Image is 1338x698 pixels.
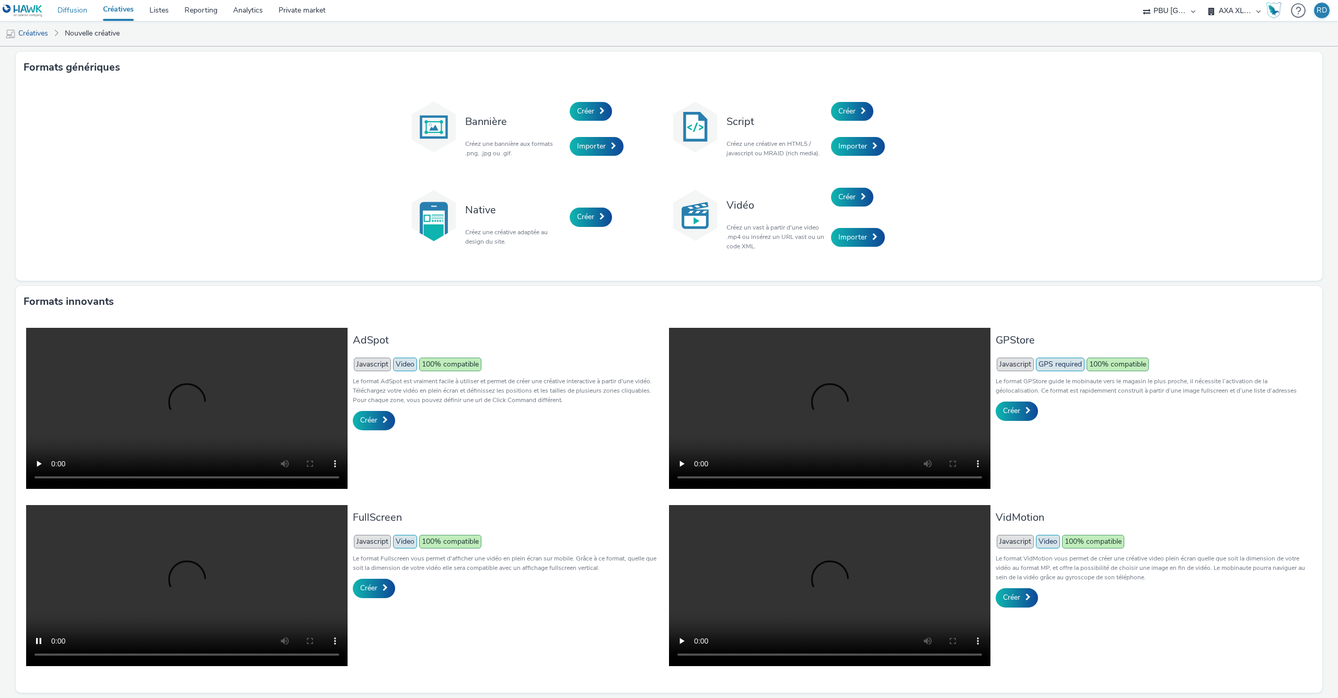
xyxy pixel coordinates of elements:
span: Importer [577,141,606,151]
span: Créer [360,583,377,593]
span: Créer [838,192,856,202]
h3: AdSpot [353,333,664,347]
a: Importer [831,137,885,156]
a: Créer [353,411,395,430]
p: Créez une créative en HTML5 / javascript ou MRAID (rich media). [726,139,826,158]
img: Hawk Academy [1266,2,1282,19]
span: 100% compatible [1087,358,1149,371]
h3: FullScreen [353,510,664,524]
span: 100% compatible [419,535,481,548]
span: 100% compatible [419,358,481,371]
h3: Native [465,203,564,217]
a: Créer [996,402,1038,420]
p: Le format VidMotion vous permet de créer une créative video plein écran quelle que soit la dimens... [996,554,1307,582]
img: banner.svg [408,101,460,153]
h3: GPStore [996,333,1307,347]
span: Video [393,358,417,371]
span: Créer [577,106,594,116]
span: GPS required [1036,358,1085,371]
a: Créer [831,102,873,121]
span: Créer [1003,592,1020,602]
p: Créez une bannière aux formats .png, .jpg ou .gif. [465,139,564,158]
a: Hawk Academy [1266,2,1286,19]
img: mobile [5,29,16,39]
p: Créez un vast à partir d'une video .mp4 ou insérez un URL vast ou un code XML. [726,223,826,251]
img: native.svg [408,189,460,242]
h3: Formats innovants [24,294,114,310]
span: Créer [577,212,594,222]
h3: Vidéo [726,198,826,212]
a: Créer [996,588,1038,607]
span: Javascript [354,535,391,548]
p: Le format AdSpot est vraiment facile à utiliser et permet de créer une créative interactive à par... [353,376,664,405]
a: Créer [570,102,612,121]
a: Créer [570,208,612,226]
a: Importer [831,228,885,247]
span: Créer [360,415,377,425]
span: Javascript [997,358,1034,371]
h3: Script [726,115,826,129]
h3: Formats génériques [24,60,120,75]
h3: Bannière [465,115,564,129]
span: Importer [838,141,867,151]
span: Javascript [354,358,391,371]
a: Nouvelle créative [60,21,125,46]
span: Créer [838,106,856,116]
img: undefined Logo [3,4,43,17]
span: 100% compatible [1062,535,1124,548]
div: RD [1317,3,1327,18]
a: Importer [570,137,624,156]
span: Javascript [997,535,1034,548]
span: Importer [838,232,867,242]
span: Video [1036,535,1060,548]
a: Créer [831,188,873,207]
span: Créer [1003,406,1020,416]
span: Video [393,535,417,548]
p: Créez une créative adaptée au design du site. [465,227,564,246]
h3: VidMotion [996,510,1307,524]
p: Le format Fullscreen vous permet d'afficher une vidéo en plein écran sur mobile. Grâce à ce forma... [353,554,664,573]
a: Créer [353,579,395,598]
img: code.svg [669,101,721,153]
p: Le format GPStore guide le mobinaute vers le magasin le plus proche, il nécessite l’activation de... [996,376,1307,395]
img: video.svg [669,189,721,242]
